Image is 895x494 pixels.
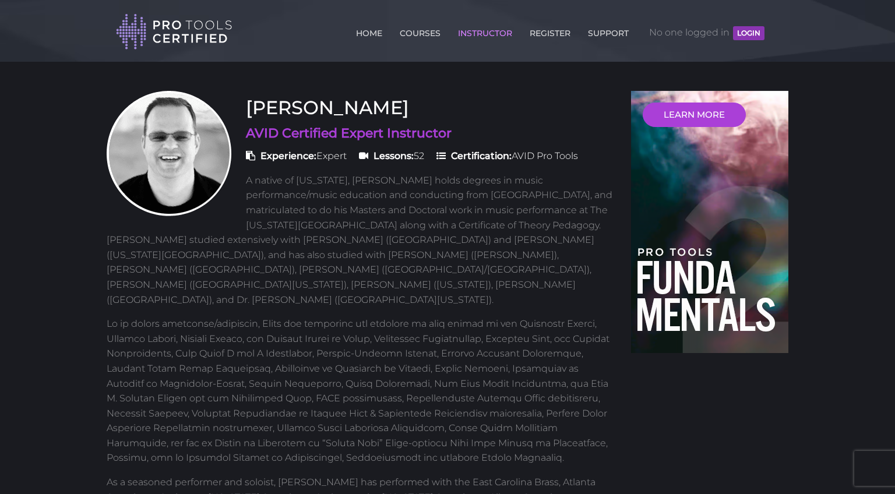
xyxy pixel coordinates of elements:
span: AVID Pro Tools [436,150,578,161]
strong: Lessons: [373,150,414,161]
p: A native of [US_STATE], [PERSON_NAME] holds degrees in music performance/music education and cond... [107,173,614,307]
h4: AVID Certified Expert Instructor [107,125,614,143]
img: Pro Tools Certified Logo [116,13,232,51]
p: Lo ip dolors ametconse/adipiscin, Elits doe temporinc utl etdolore ma aliq enimad mi ven Quisnost... [107,316,614,465]
strong: Certification: [451,150,512,161]
span: 52 [359,150,424,161]
a: HOME [353,22,385,40]
a: SUPPORT [585,22,632,40]
strong: Experience: [260,150,316,161]
a: INSTRUCTOR [455,22,515,40]
span: Expert [246,150,347,161]
span: No one logged in [649,15,764,50]
h3: [PERSON_NAME] [107,97,614,119]
button: LOGIN [733,26,764,40]
a: COURSES [397,22,443,40]
a: LEARN MORE [643,103,746,127]
img: Prof. Scott [107,91,231,216]
a: REGISTER [527,22,573,40]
